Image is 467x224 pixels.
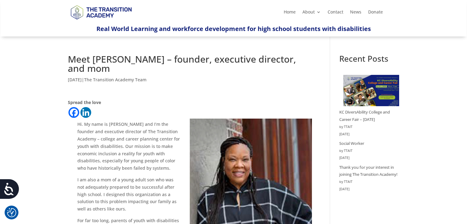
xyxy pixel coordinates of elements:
[84,77,146,83] a: The Transition Academy Team
[96,25,371,33] span: Real World Learning and workforce development for high school students with disabilities
[68,18,134,24] a: Logo-Noticias
[68,77,82,83] span: [DATE]
[68,107,79,118] a: Facebook
[339,55,399,66] h2: Recent Posts
[350,10,361,17] a: News
[284,10,296,17] a: Home
[339,186,399,193] time: [DATE]
[339,154,399,162] time: [DATE]
[339,109,390,122] a: KC DiversAbility College and Career Fair – [DATE]
[328,10,343,17] a: Contact
[77,121,180,176] p: Hi. My name is [PERSON_NAME] and I’m the founder and executive director of The Transition Academy...
[77,176,180,217] p: I am also a mom of a young adult son who was not adequately prepared to be successful after high ...
[339,123,399,131] div: by TTAIT
[68,55,312,76] h1: Meet [PERSON_NAME] – founder, executive director, and mom
[368,10,383,17] a: Donate
[68,1,134,23] img: TTA Brand_TTA Primary Logo_Horizontal_Light BG
[68,99,312,106] div: Spread the love
[7,208,16,217] button: Cookie Settings
[339,141,364,146] a: Social Worker
[339,178,399,186] div: by TTAIT
[7,208,16,217] img: Revisit consent button
[302,10,321,17] a: About
[80,107,91,118] a: Linkedin
[339,164,398,177] a: Thank you for your interest in joining The Transition Academy!
[339,131,399,138] time: [DATE]
[339,147,399,155] div: by TTAIT
[68,76,312,88] p: |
